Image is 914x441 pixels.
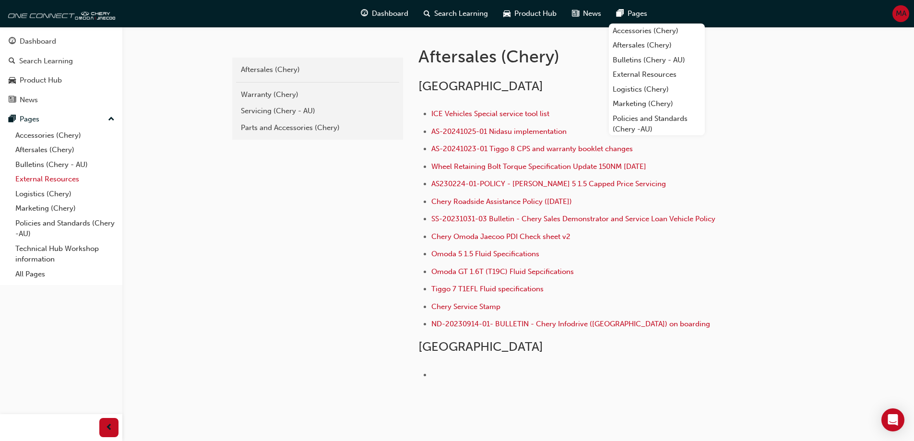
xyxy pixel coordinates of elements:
a: Parts and Accessories (Chery) [236,119,399,136]
span: news-icon [572,8,579,20]
span: [GEOGRAPHIC_DATA] [418,339,543,354]
a: Policies and Standards (Chery -AU) [12,216,119,241]
a: Omoda GT 1.6T (T19C) Fluid Sepcifications [431,267,574,276]
a: External Resources [12,172,119,187]
a: Marketing (Chery) [12,201,119,216]
a: External Resources [609,67,705,82]
span: pages-icon [617,8,624,20]
span: car-icon [9,76,16,85]
span: guage-icon [361,8,368,20]
a: Accessories (Chery) [609,24,705,38]
div: Parts and Accessories (Chery) [241,122,394,133]
a: Logistics (Chery) [609,82,705,97]
a: Product Hub [4,72,119,89]
a: Aftersales (Chery) [609,38,705,53]
a: news-iconNews [564,4,609,24]
div: News [20,95,38,106]
button: Pages [4,110,119,128]
div: Product Hub [20,75,62,86]
a: Tiggo 7 T1EFL Fluid specifications [431,285,544,293]
a: Aftersales (Chery) [12,143,119,157]
a: AS-20241025-01 Nidasu implementation [431,127,567,136]
span: guage-icon [9,37,16,46]
a: ICE Vehicles Special service tool list [431,109,549,118]
a: Technical Hub Workshop information [12,241,119,267]
span: Pages [628,8,647,19]
span: up-icon [108,113,115,126]
div: Dashboard [20,36,56,47]
a: Wheel Retaining Bolt Torque Specification Update 150NM [DATE] [431,162,646,171]
a: Bulletins (Chery - AU) [12,157,119,172]
a: Servicing (Chery - AU) [236,103,399,119]
span: News [583,8,601,19]
div: Search Learning [19,56,73,67]
a: Chery Service Stamp [431,302,500,311]
span: Product Hub [514,8,557,19]
span: news-icon [9,96,16,105]
button: MA [892,5,909,22]
a: pages-iconPages [609,4,655,24]
a: All Pages [12,267,119,282]
a: Omoda 5 1.5 Fluid Specifications [431,250,539,258]
span: prev-icon [106,422,113,434]
a: ND-20230914-01- BULLETIN - Chery Infodrive ([GEOGRAPHIC_DATA]) on boarding [431,320,710,328]
span: search-icon [9,57,15,66]
a: Dashboard [4,33,119,50]
span: Search Learning [434,8,488,19]
span: search-icon [424,8,430,20]
button: DashboardSearch LearningProduct HubNews [4,31,119,110]
a: Chery Omoda Jaecoo PDI Check sheet v2 [431,232,570,241]
a: guage-iconDashboard [353,4,416,24]
a: Policies and Standards (Chery -AU) [609,111,705,137]
a: Search Learning [4,52,119,70]
span: [GEOGRAPHIC_DATA] [418,79,543,94]
a: Marketing (Chery) [609,96,705,111]
a: SS-20231031-03 Bulletin - Chery Sales Demonstrator and Service Loan Vehicle Policy [431,215,715,223]
span: Dashboard [372,8,408,19]
img: oneconnect [5,4,115,23]
a: Chery Roadside Assistance Policy ([DATE]) [431,197,572,206]
a: car-iconProduct Hub [496,4,564,24]
a: Warranty (Chery) [236,86,399,103]
a: AS230224-01-POLICY - [PERSON_NAME] 5 1.5 Capped Price Servicing [431,179,666,188]
span: pages-icon [9,115,16,124]
h1: Aftersales (Chery) [418,46,733,67]
a: AS-20241023-01 Tiggo 8 CPS and warranty booklet changes [431,144,633,153]
a: search-iconSearch Learning [416,4,496,24]
span: MA [896,8,906,19]
div: Open Intercom Messenger [881,408,904,431]
div: Servicing (Chery - AU) [241,106,394,117]
a: News [4,91,119,109]
a: Logistics (Chery) [12,187,119,202]
a: Accessories (Chery) [12,128,119,143]
div: Aftersales (Chery) [241,64,394,75]
div: Warranty (Chery) [241,89,394,100]
span: car-icon [503,8,510,20]
a: Bulletins (Chery - AU) [609,53,705,68]
div: Pages [20,114,39,125]
a: Aftersales (Chery) [236,61,399,78]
